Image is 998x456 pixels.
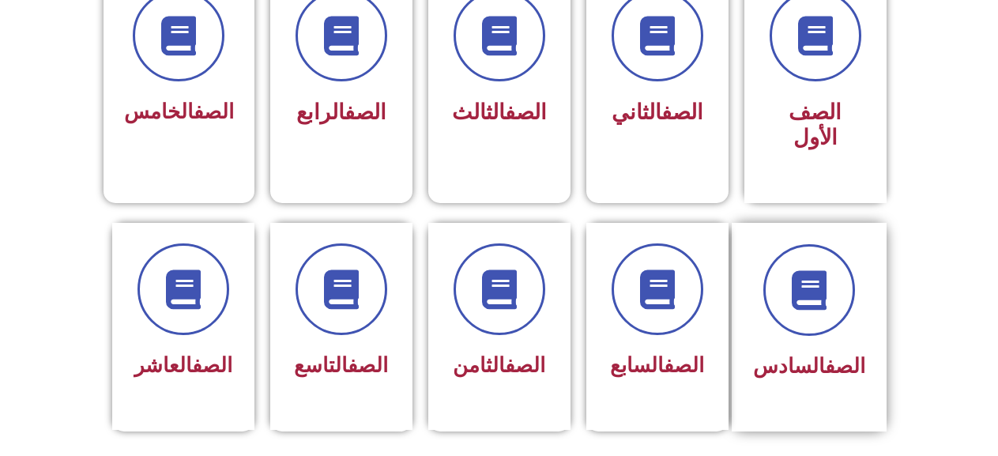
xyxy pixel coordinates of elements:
a: الصف [661,100,703,125]
a: الصف [194,100,234,123]
span: العاشر [134,353,232,377]
span: السابع [610,353,704,377]
span: الرابع [296,100,386,125]
a: الصف [348,353,388,377]
span: الثاني [612,100,703,125]
a: الصف [345,100,386,125]
a: الصف [664,353,704,377]
a: الصف [192,353,232,377]
span: الثالث [452,100,547,125]
span: الصف الأول [789,100,842,150]
span: الخامس [124,100,234,123]
span: الثامن [453,353,545,377]
span: التاسع [294,353,388,377]
span: السادس [753,354,865,378]
a: الصف [505,100,547,125]
a: الصف [505,353,545,377]
a: الصف [825,354,865,378]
